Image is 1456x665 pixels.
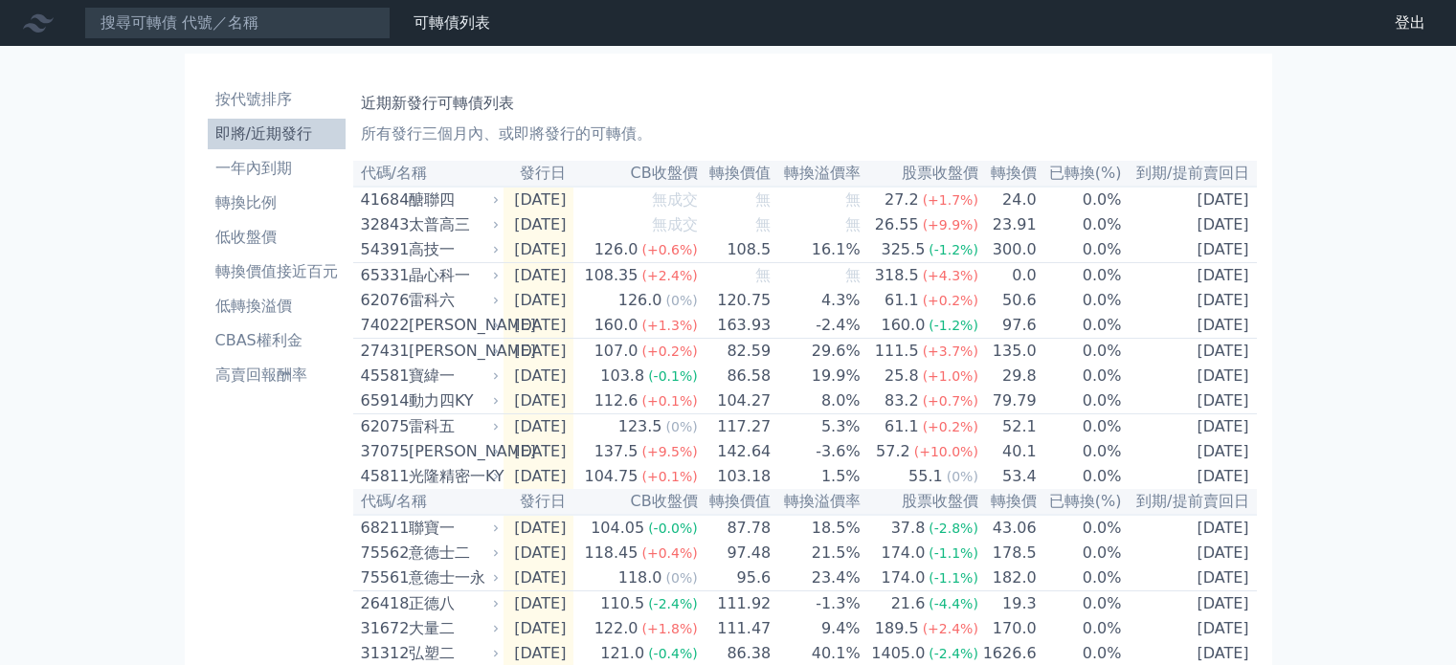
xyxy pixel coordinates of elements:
[353,489,504,515] th: 代碼/名稱
[929,596,978,611] span: (-4.4%)
[772,339,861,365] td: 29.6%
[361,440,404,463] div: 37075
[208,222,346,253] a: 低收盤價
[1038,515,1123,541] td: 0.0%
[409,566,496,589] div: 意德士一永
[979,313,1038,339] td: 97.6
[208,153,346,184] a: 一年內到期
[1038,489,1123,515] th: 已轉換(%)
[979,565,1038,591] td: 182.0
[878,542,930,565] div: 174.0
[641,242,697,257] span: (+0.6%)
[979,414,1038,440] td: 52.1
[361,465,404,488] div: 45811
[641,393,697,409] span: (+0.1%)
[591,617,642,640] div: 122.0
[979,388,1038,414] td: 79.79
[587,517,648,540] div: 104.05
[979,616,1038,641] td: 170.0
[652,215,698,233] span: 無成交
[504,541,574,565] td: [DATE]
[208,188,346,218] a: 轉換比例
[361,238,404,261] div: 54391
[1123,364,1257,388] td: [DATE]
[580,465,641,488] div: 104.75
[772,364,861,388] td: 19.9%
[361,264,404,287] div: 65331
[871,617,923,640] div: 189.5
[409,415,496,438] div: 雷科五
[887,592,930,615] div: 21.6
[208,260,346,283] li: 轉換價值接近百元
[596,642,648,665] div: 121.0
[1123,212,1257,237] td: [DATE]
[1123,237,1257,263] td: [DATE]
[208,256,346,287] a: 轉換價值接近百元
[208,157,346,180] li: 一年內到期
[772,414,861,440] td: 5.3%
[979,439,1038,464] td: 40.1
[641,621,697,636] span: (+1.8%)
[699,288,773,313] td: 120.75
[648,646,698,661] span: (-0.4%)
[1038,288,1123,313] td: 0.0%
[353,161,504,187] th: 代碼/名稱
[929,242,978,257] span: (-1.2%)
[409,365,496,388] div: 寶緯一
[361,365,404,388] div: 45581
[208,122,346,145] li: 即將/近期發行
[504,364,574,388] td: [DATE]
[1038,541,1123,565] td: 0.0%
[755,215,771,233] span: 無
[772,237,861,263] td: 16.1%
[862,161,979,187] th: 股票收盤價
[979,161,1038,187] th: 轉換價
[1038,591,1123,617] td: 0.0%
[923,419,978,434] span: (+0.2%)
[409,592,496,615] div: 正德八
[881,289,923,312] div: 61.1
[591,314,642,337] div: 160.0
[1123,464,1257,489] td: [DATE]
[666,419,698,434] span: (0%)
[361,566,404,589] div: 75561
[845,266,861,284] span: 無
[1123,414,1257,440] td: [DATE]
[979,541,1038,565] td: 178.5
[409,440,496,463] div: [PERSON_NAME]
[979,591,1038,617] td: 19.3
[929,646,978,661] span: (-2.4%)
[208,291,346,321] a: 低轉換溢價
[929,545,978,561] span: (-1.1%)
[641,318,697,333] span: (+1.3%)
[772,489,861,515] th: 轉換溢價率
[699,591,773,617] td: 111.92
[504,616,574,641] td: [DATE]
[755,190,771,209] span: 無
[772,288,861,313] td: 4.3%
[409,314,496,337] div: [PERSON_NAME]
[361,517,404,540] div: 68211
[772,591,861,617] td: -1.3%
[409,340,496,363] div: [PERSON_NAME]
[409,188,496,211] div: 醣聯四
[1038,464,1123,489] td: 0.0%
[1038,187,1123,212] td: 0.0%
[573,489,698,515] th: CB收盤價
[699,339,773,365] td: 82.59
[699,464,773,489] td: 103.18
[361,542,404,565] div: 75562
[1038,212,1123,237] td: 0.0%
[699,541,773,565] td: 97.48
[871,264,923,287] div: 318.5
[208,226,346,249] li: 低收盤價
[84,7,391,39] input: 搜尋可轉債 代號／名稱
[929,521,978,536] span: (-2.8%)
[1123,288,1257,313] td: [DATE]
[615,566,666,589] div: 118.0
[641,545,697,561] span: (+0.4%)
[772,388,861,414] td: 8.0%
[361,592,404,615] div: 26418
[361,389,404,412] div: 65914
[361,314,404,337] div: 74022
